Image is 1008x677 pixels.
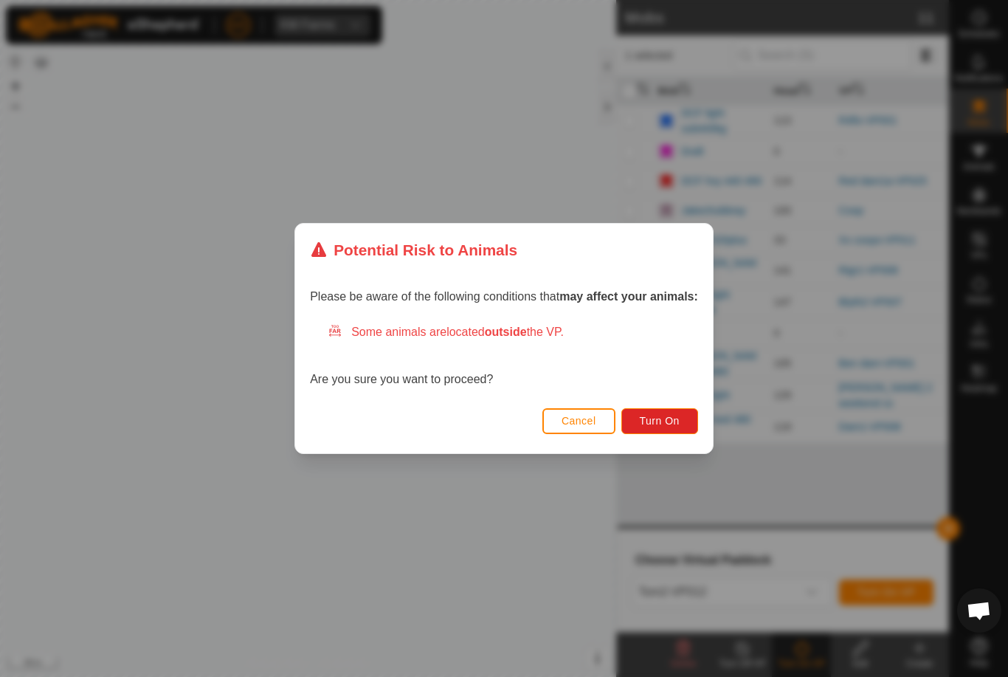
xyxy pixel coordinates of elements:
strong: outside [485,326,527,338]
div: Potential Risk to Animals [310,238,517,261]
span: located the VP. [446,326,564,338]
button: Turn On [621,408,698,434]
div: Some animals are [328,323,698,341]
div: Open chat [957,588,1001,633]
span: Please be aware of the following conditions that [310,290,698,303]
strong: may affect your animals: [559,290,698,303]
span: Cancel [562,415,596,427]
div: Are you sure you want to proceed? [310,323,698,388]
button: Cancel [542,408,615,434]
span: Turn On [640,415,680,427]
